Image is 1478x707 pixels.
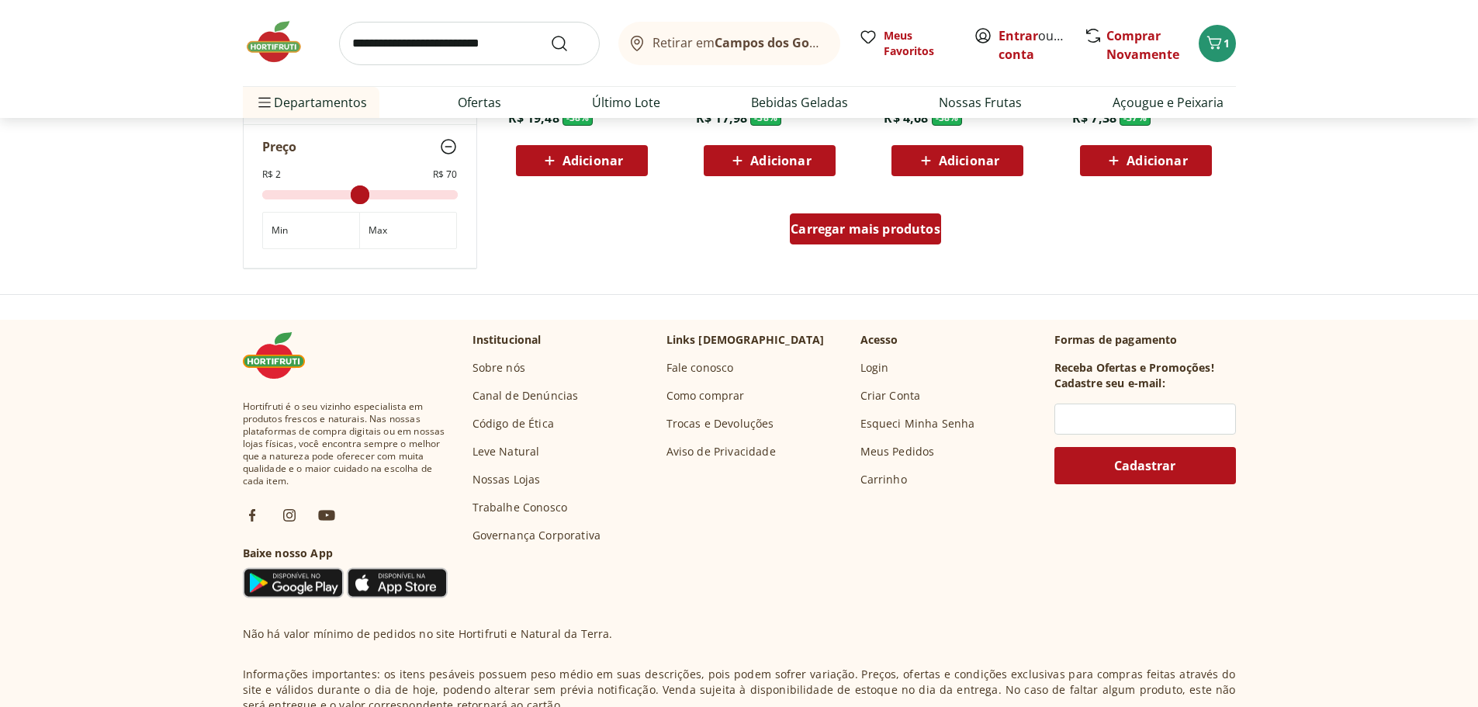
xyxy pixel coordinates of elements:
[1054,447,1236,484] button: Cadastrar
[884,28,955,59] span: Meus Favoritos
[791,223,940,235] span: Carregar mais produtos
[666,332,825,348] p: Links [DEMOGRAPHIC_DATA]
[347,567,448,598] img: App Store Icon
[516,145,648,176] button: Adicionar
[1054,376,1165,391] h3: Cadastre seu e-mail:
[317,506,336,525] img: ytb
[652,36,824,50] span: Retirar em
[508,109,559,126] span: R$ 19,48
[860,472,907,487] a: Carrinho
[262,139,296,154] span: Preço
[751,93,848,112] a: Bebidas Geladas
[666,360,734,376] a: Fale conosco
[359,224,396,237] label: Max
[999,26,1068,64] span: ou
[715,34,996,51] b: Campos dos Goytacazes/[GEOGRAPHIC_DATA]
[339,22,600,65] input: search
[243,506,261,525] img: fb
[860,388,921,404] a: Criar Conta
[243,400,448,487] span: Hortifruti é o seu vizinho especialista em produtos frescos e naturais. Nas nossas plataformas de...
[1054,360,1214,376] h3: Receba Ofertas e Promoções!
[1114,459,1175,472] span: Cadastrar
[666,388,745,404] a: Como comprar
[472,528,601,543] a: Governança Corporativa
[244,168,476,268] div: Preço
[1106,27,1179,63] a: Comprar Novamente
[262,224,297,237] label: Min
[458,93,501,112] a: Ofertas
[891,145,1023,176] button: Adicionar
[1080,145,1212,176] button: Adicionar
[472,388,579,404] a: Canal de Denúncias
[1224,36,1230,50] span: 1
[550,34,587,53] button: Submit Search
[859,28,955,59] a: Meus Favoritos
[280,506,299,525] img: ig
[1113,93,1224,112] a: Açougue e Peixaria
[750,154,811,167] span: Adicionar
[243,19,320,65] img: Hortifruti
[562,110,594,126] span: - 38 %
[1127,154,1187,167] span: Adicionar
[939,93,1022,112] a: Nossas Frutas
[255,84,274,121] button: Menu
[1072,109,1116,126] span: R$ 7,38
[472,416,554,431] a: Código de Ética
[884,109,928,126] span: R$ 4,68
[472,444,540,459] a: Leve Natural
[999,27,1038,44] a: Entrar
[472,332,542,348] p: Institucional
[696,109,747,126] span: R$ 17,98
[592,93,660,112] a: Último Lote
[666,444,776,459] a: Aviso de Privacidade
[939,154,999,167] span: Adicionar
[472,500,568,515] a: Trabalhe Conosco
[1054,332,1236,348] p: Formas de pagamento
[433,168,458,181] span: R$ 70
[860,332,898,348] p: Acesso
[790,213,941,251] a: Carregar mais produtos
[244,125,476,168] button: Preço
[255,84,367,121] span: Departamentos
[860,444,935,459] a: Meus Pedidos
[472,472,541,487] a: Nossas Lojas
[1199,25,1236,62] button: Carrinho
[860,360,889,376] a: Login
[860,416,975,431] a: Esqueci Minha Senha
[243,546,448,561] h3: Baixe nosso App
[704,145,836,176] button: Adicionar
[666,416,774,431] a: Trocas e Devoluções
[999,27,1084,63] a: Criar conta
[750,110,781,126] span: - 38 %
[932,110,963,126] span: - 38 %
[243,332,320,379] img: Hortifruti
[243,567,344,598] img: Google Play Icon
[1120,110,1151,126] span: - 37 %
[243,626,613,642] p: Não há valor mínimo de pedidos no site Hortifruti e Natural da Terra.
[618,22,840,65] button: Retirar emCampos dos Goytacazes/[GEOGRAPHIC_DATA]
[472,360,525,376] a: Sobre nós
[562,154,623,167] span: Adicionar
